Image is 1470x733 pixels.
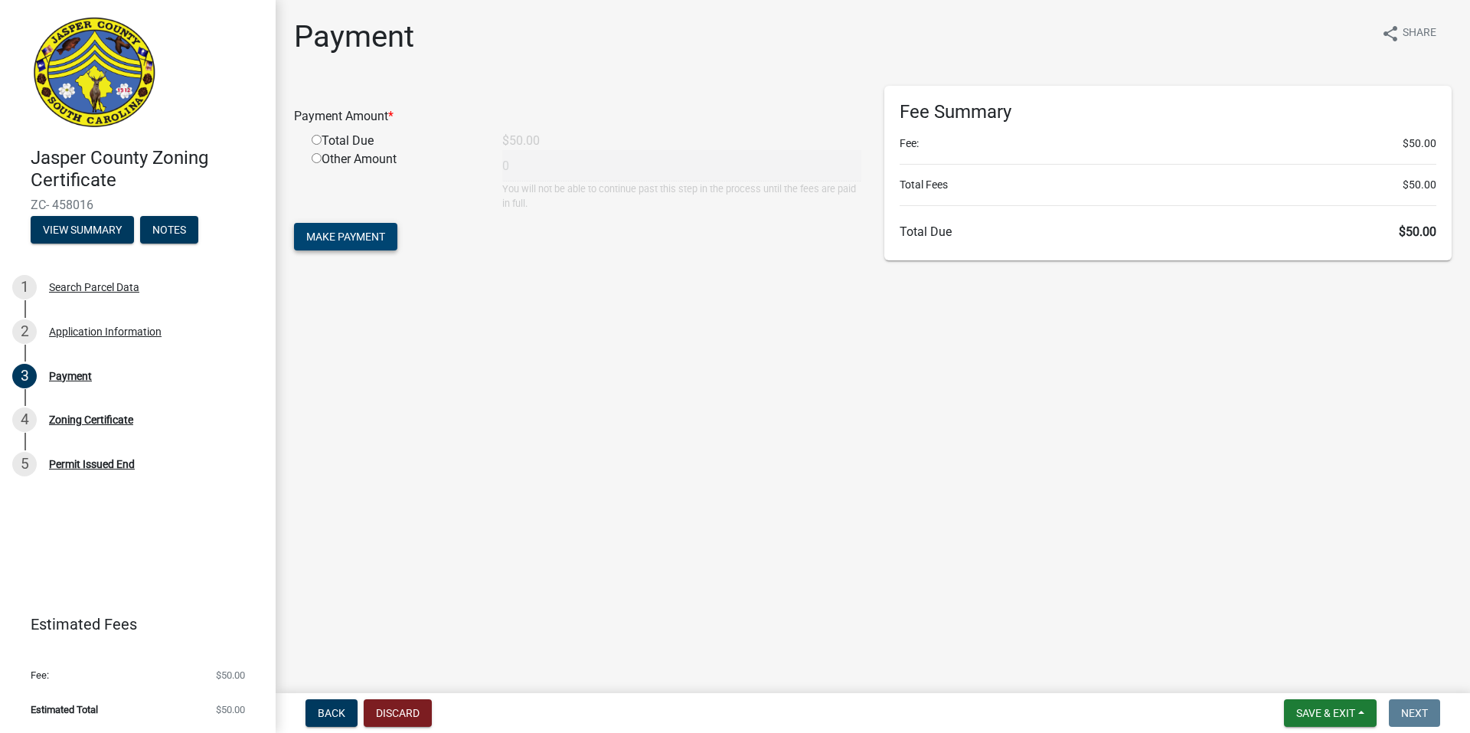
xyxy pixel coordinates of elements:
[12,319,37,344] div: 2
[31,224,134,237] wm-modal-confirm: Summary
[364,699,432,727] button: Discard
[31,198,245,212] span: ZC- 458016
[294,18,414,55] h1: Payment
[318,707,345,719] span: Back
[1381,25,1400,43] i: share
[306,231,385,243] span: Make Payment
[1296,707,1355,719] span: Save & Exit
[1389,699,1440,727] button: Next
[1403,177,1436,193] span: $50.00
[1284,699,1377,727] button: Save & Exit
[300,150,491,211] div: Other Amount
[49,326,162,337] div: Application Information
[12,407,37,432] div: 4
[1399,224,1436,239] span: $50.00
[216,670,245,680] span: $50.00
[140,216,198,244] button: Notes
[900,224,1436,239] h6: Total Due
[140,224,198,237] wm-modal-confirm: Notes
[31,705,98,715] span: Estimated Total
[900,177,1436,193] li: Total Fees
[31,147,263,191] h4: Jasper County Zoning Certificate
[12,452,37,476] div: 5
[49,414,133,425] div: Zoning Certificate
[305,699,358,727] button: Back
[49,459,135,470] div: Permit Issued End
[12,275,37,299] div: 1
[49,282,139,293] div: Search Parcel Data
[900,136,1436,152] li: Fee:
[12,364,37,388] div: 3
[294,223,397,250] button: Make Payment
[31,16,158,131] img: Jasper County, South Carolina
[1403,25,1436,43] span: Share
[31,670,49,680] span: Fee:
[31,216,134,244] button: View Summary
[283,107,873,126] div: Payment Amount
[49,371,92,381] div: Payment
[1369,18,1449,48] button: shareShare
[300,132,491,150] div: Total Due
[12,609,251,640] a: Estimated Fees
[1403,136,1436,152] span: $50.00
[216,705,245,715] span: $50.00
[900,101,1436,123] h6: Fee Summary
[1401,707,1428,719] span: Next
